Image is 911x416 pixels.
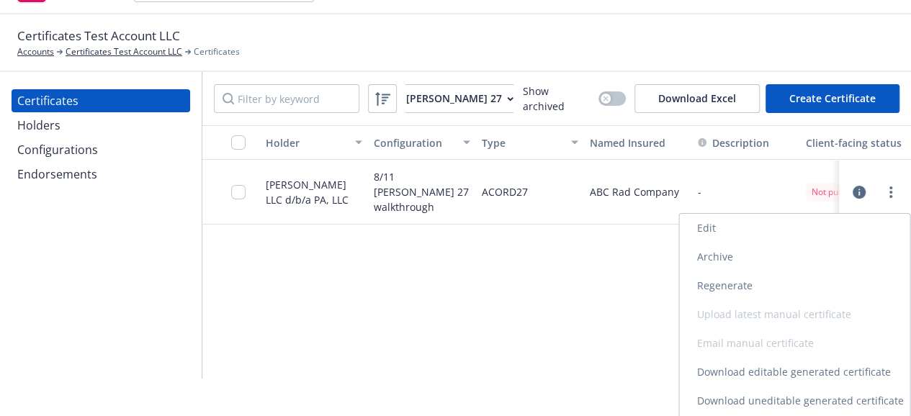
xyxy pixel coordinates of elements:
[266,135,346,150] div: Holder
[17,45,54,58] a: Accounts
[634,84,760,113] button: Download Excel
[482,135,562,150] div: Type
[405,85,513,112] div: [PERSON_NAME] 27
[17,27,180,45] span: Certificates Test Account LLC
[231,185,246,199] input: Toggle Row Selected
[882,184,899,201] a: more
[679,358,910,386] a: Download editable generated certificate
[806,135,902,150] div: Client-facing status
[66,45,182,58] a: Certificates Test Account LLC
[17,89,78,112] div: Certificates
[698,184,701,199] button: -
[679,271,910,300] a: Regenerate
[405,84,513,113] button: [PERSON_NAME] 27
[698,135,769,150] button: Description
[194,45,240,58] span: Certificates
[12,163,190,186] a: Endorsements
[766,84,899,113] button: Create Certificate
[17,114,60,137] div: Holders
[12,138,190,161] a: Configurations
[17,138,98,161] div: Configurations
[679,386,910,415] a: Download uneditable generated certificate
[266,177,362,207] div: [PERSON_NAME] LLC d/b/a PA, LLC
[679,214,910,243] a: Edit
[17,163,97,186] div: Endorsements
[374,168,470,215] div: 8/11 [PERSON_NAME] 27 walkthrough
[522,83,593,114] span: Show archived
[679,300,910,329] span: Upload latest manual certificate
[590,135,686,150] div: Named Insured
[476,125,584,160] button: Type
[368,125,476,160] button: Configuration
[812,186,881,199] div: Not published
[12,89,190,112] a: Certificates
[584,125,692,160] button: Named Insured
[214,84,359,113] input: Filter by keyword
[679,243,910,271] a: Archive
[482,168,528,215] div: ACORD27
[584,160,692,225] div: ABC Rad Company
[374,135,454,150] div: Configuration
[260,125,368,160] button: Holder
[12,114,190,137] a: Holders
[231,135,246,150] input: Select all
[800,125,908,160] button: Client-facing status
